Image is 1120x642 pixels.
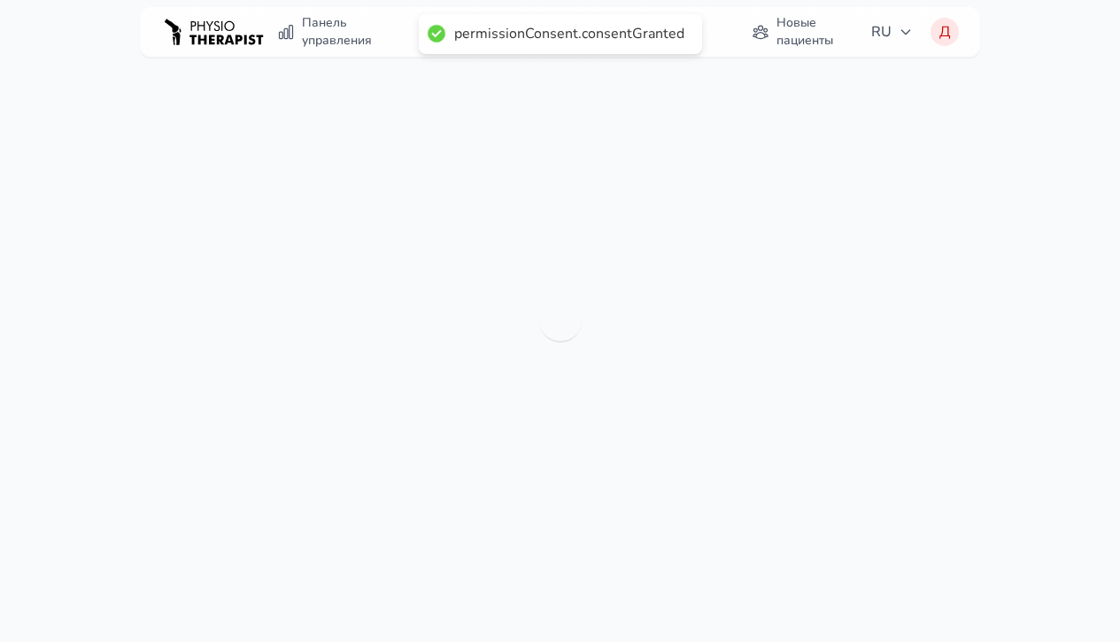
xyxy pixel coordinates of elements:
[161,11,266,53] img: PHYSIOTHERAPISTRU logo
[266,7,401,57] a: Панель управления
[454,25,684,43] div: permissionConsent.consentGranted
[861,14,923,50] button: RU
[741,7,861,57] a: Новые пациенты
[584,7,727,57] a: Шаблоны тренировок
[415,7,570,57] a: Библиотека упражнений
[871,21,913,43] span: RU
[931,18,959,46] button: Д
